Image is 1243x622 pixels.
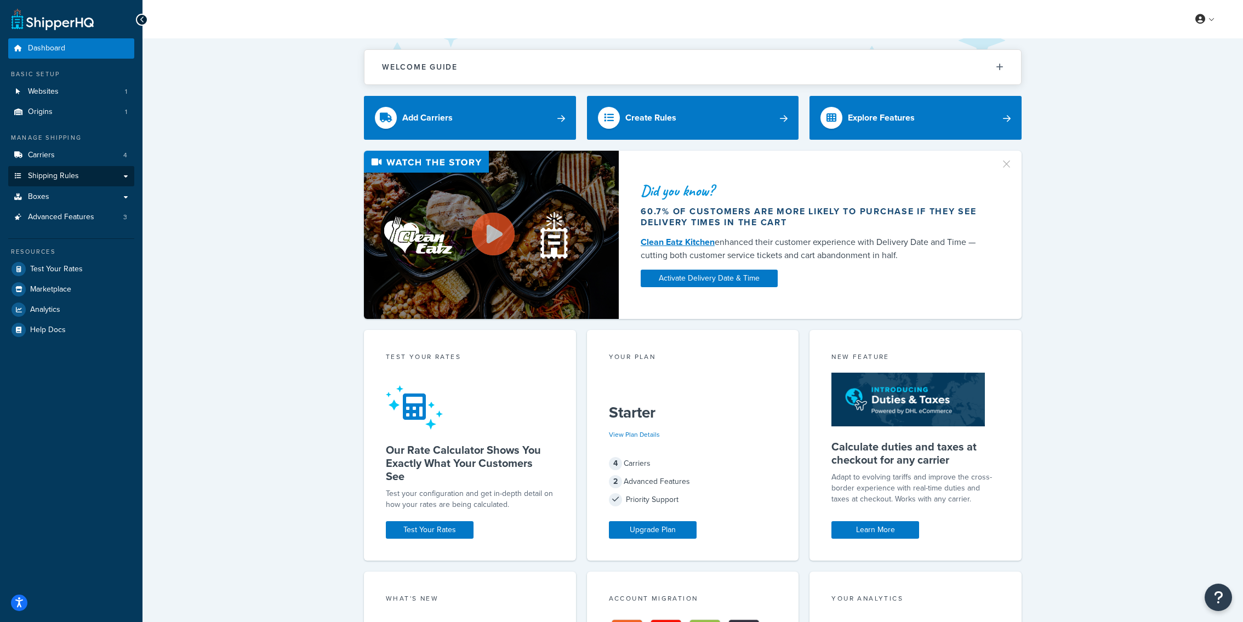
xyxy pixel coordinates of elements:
div: Advanced Features [609,474,777,489]
div: Create Rules [625,110,676,125]
span: Help Docs [30,326,66,335]
li: Origins [8,102,134,122]
li: Carriers [8,145,134,166]
a: Origins1 [8,102,134,122]
a: Carriers4 [8,145,134,166]
span: Shipping Rules [28,172,79,181]
a: Advanced Features3 [8,207,134,227]
a: Add Carriers [364,96,576,140]
span: Carriers [28,151,55,160]
p: Adapt to evolving tariffs and improve the cross-border experience with real-time duties and taxes... [831,472,1000,505]
h5: Calculate duties and taxes at checkout for any carrier [831,440,1000,466]
div: Account Migration [609,594,777,606]
h2: Welcome Guide [382,63,458,71]
div: Add Carriers [402,110,453,125]
span: 3 [123,213,127,222]
span: Advanced Features [28,213,94,222]
a: Test Your Rates [386,521,474,539]
span: 1 [125,107,127,117]
span: Origins [28,107,53,117]
a: Marketplace [8,279,134,299]
a: Learn More [831,521,919,539]
span: Boxes [28,192,49,202]
a: Websites1 [8,82,134,102]
li: Websites [8,82,134,102]
span: Analytics [30,305,60,315]
a: Test Your Rates [8,259,134,279]
a: Analytics [8,300,134,319]
h5: Our Rate Calculator Shows You Exactly What Your Customers See [386,443,554,483]
div: Manage Shipping [8,133,134,142]
a: Create Rules [587,96,799,140]
a: Activate Delivery Date & Time [641,270,778,287]
img: Video thumbnail [364,151,619,319]
span: Test Your Rates [30,265,83,274]
div: Test your configuration and get in-depth detail on how your rates are being calculated. [386,488,554,510]
span: 4 [123,151,127,160]
div: enhanced their customer experience with Delivery Date and Time — cutting both customer service ti... [641,236,987,262]
li: Advanced Features [8,207,134,227]
a: Boxes [8,187,134,207]
div: Basic Setup [8,70,134,79]
a: Dashboard [8,38,134,59]
div: Test your rates [386,352,554,364]
div: What's New [386,594,554,606]
span: Websites [28,87,59,96]
a: Explore Features [809,96,1022,140]
div: Explore Features [848,110,915,125]
span: 1 [125,87,127,96]
div: Your Plan [609,352,777,364]
a: Clean Eatz Kitchen [641,236,715,248]
a: Help Docs [8,320,134,340]
div: Did you know? [641,183,987,198]
div: Priority Support [609,492,777,507]
div: Resources [8,247,134,256]
span: 2 [609,475,622,488]
span: 4 [609,457,622,470]
div: Carriers [609,456,777,471]
div: Your Analytics [831,594,1000,606]
button: Open Resource Center [1205,584,1232,611]
a: View Plan Details [609,430,660,440]
div: New Feature [831,352,1000,364]
button: Welcome Guide [364,50,1021,84]
a: Upgrade Plan [609,521,697,539]
span: Dashboard [28,44,65,53]
span: Marketplace [30,285,71,294]
a: Shipping Rules [8,166,134,186]
div: 60.7% of customers are more likely to purchase if they see delivery times in the cart [641,206,987,228]
h5: Starter [609,404,777,421]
